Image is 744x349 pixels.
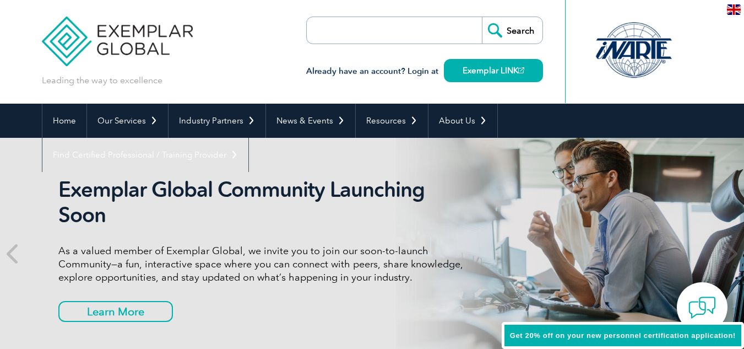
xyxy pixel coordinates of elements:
[482,17,542,44] input: Search
[42,104,86,138] a: Home
[727,4,741,15] img: en
[518,67,524,73] img: open_square.png
[428,104,497,138] a: About Us
[58,177,471,228] h2: Exemplar Global Community Launching Soon
[58,301,173,322] a: Learn More
[356,104,428,138] a: Resources
[444,59,543,82] a: Exemplar LINK
[266,104,355,138] a: News & Events
[306,65,543,78] h3: Already have an account? Login at
[42,74,162,87] p: Leading the way to excellence
[688,294,716,321] img: contact-chat.png
[169,104,265,138] a: Industry Partners
[510,331,736,340] span: Get 20% off on your new personnel certification application!
[58,244,471,284] p: As a valued member of Exemplar Global, we invite you to join our soon-to-launch Community—a fun, ...
[42,138,248,172] a: Find Certified Professional / Training Provider
[87,104,168,138] a: Our Services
